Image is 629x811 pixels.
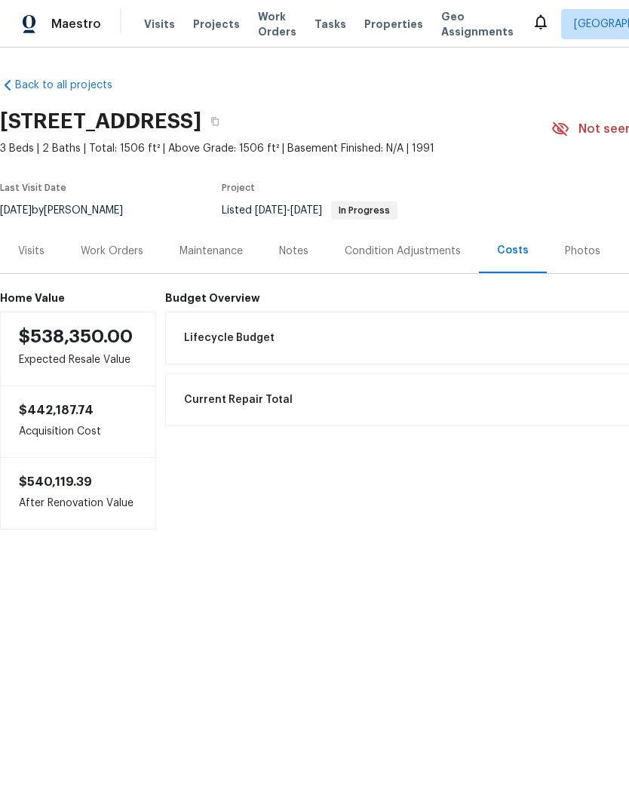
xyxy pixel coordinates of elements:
[179,244,243,259] div: Maintenance
[345,244,461,259] div: Condition Adjustments
[144,17,175,32] span: Visits
[565,244,600,259] div: Photos
[201,108,229,135] button: Copy Address
[193,17,240,32] span: Projects
[255,205,322,216] span: -
[18,244,44,259] div: Visits
[184,392,293,407] span: Current Repair Total
[290,205,322,216] span: [DATE]
[19,476,92,488] span: $540,119.39
[184,330,275,346] span: Lifecycle Budget
[222,205,397,216] span: Listed
[19,404,94,416] span: $442,187.74
[314,19,346,29] span: Tasks
[222,183,255,192] span: Project
[19,327,133,346] span: $538,350.00
[441,9,514,39] span: Geo Assignments
[333,206,396,215] span: In Progress
[81,244,143,259] div: Work Orders
[497,243,529,258] div: Costs
[364,17,423,32] span: Properties
[279,244,308,259] div: Notes
[255,205,287,216] span: [DATE]
[258,9,296,39] span: Work Orders
[51,17,101,32] span: Maestro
